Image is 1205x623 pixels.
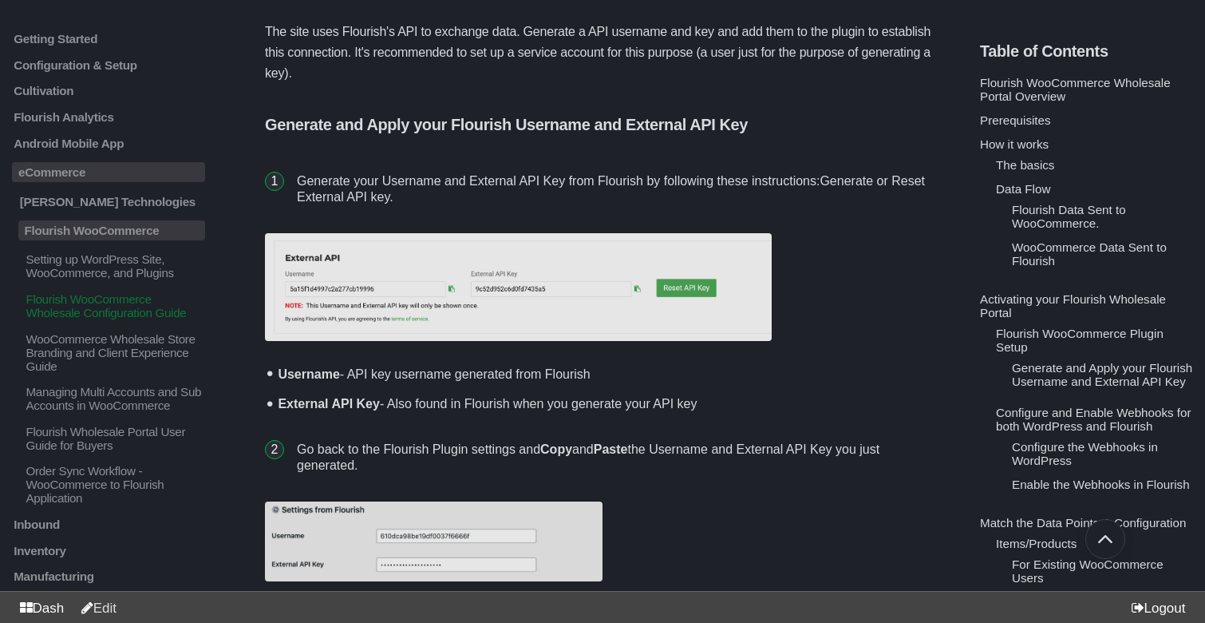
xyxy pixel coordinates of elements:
[980,42,1193,61] h5: Table of Contents
[1012,558,1164,585] a: For Existing WooCommerce Users
[12,110,205,124] a: Flourish Analytics
[273,357,940,387] li: - API key username generated from Flourish
[1012,203,1126,230] a: Flourish Data Sent to WooCommerce.
[1012,478,1190,491] a: Enable the Webhooks in Flourish
[12,385,205,412] a: Managing Multi Accounts and Sub Accounts in WooCommerce
[265,502,602,581] img: WooCommerce
[1012,440,1158,467] a: Configure the Webhooks in WordPress
[1012,361,1192,388] a: Generate and Apply your Flourish Username and External API Key
[24,292,205,319] p: Flourish WooCommerce Wholesale Configuration Guide
[12,425,205,452] a: Flourish Wholesale Portal User Guide for Buyers
[980,113,1051,127] a: Prerequisites
[290,430,940,486] li: Go back to the Flourish Plugin settings and and the Username and External API Key you just genera...
[540,442,572,456] strong: Copy
[996,182,1050,196] a: Data Flow
[12,162,205,182] a: eCommerce
[290,161,940,217] li: Generate your Username and External API Key from Flourish by following these instructions: .
[996,158,1054,172] a: The basics
[12,544,205,558] a: Inventory
[1085,519,1125,559] button: Go back to top of document
[996,537,1077,550] a: Items/Products
[12,252,205,280] a: Setting up WordPress Site, WooCommerce, and Plugins
[980,16,1193,599] section: Table of Contents
[12,332,205,373] a: WooCommerce Wholesale Store Branding and Client Experience Guide
[24,385,205,412] p: Managing Multi Accounts and Sub Accounts in WooCommerce
[1012,240,1167,268] a: WooCommerce Data Sent to Flourish
[24,464,205,505] p: Order Sync Workflow - WooCommerce to Flourish Application
[278,367,339,381] strong: Username
[12,137,205,150] a: Android Mobile App
[980,76,1171,103] a: Flourish WooCommerce Wholesale Portal Overview
[24,332,205,373] p: WooCommerce Wholesale Store Branding and Client Experience Guide
[74,601,117,616] a: Edit
[265,116,940,134] h5: Generate and Apply your Flourish Username and External API Key
[273,387,940,417] li: - Also found in Flourish when you generate your API key
[12,464,205,505] a: Order Sync Workflow - WooCommerce to Flourish Application
[12,518,205,531] a: Inbound
[12,84,205,97] a: Cultivation
[12,58,205,72] a: Configuration & Setup
[996,327,1164,354] a: Flourish WooCommerce Plugin Setup
[996,406,1191,433] a: Configure and Enable Webhooks for both WordPress and Flourish
[12,292,205,319] a: Flourish WooCommerce Wholesale Configuration Guide
[265,233,772,341] img: WooCommerce
[12,569,205,583] a: Manufacturing
[18,195,205,208] p: [PERSON_NAME] Technologies
[594,442,628,456] strong: Paste
[278,397,379,411] strong: External API Key
[265,22,940,84] p: The site uses Flourish's API to exchange data. Generate a API username and key and add them to th...
[24,425,205,452] p: Flourish Wholesale Portal User Guide for Buyers
[24,252,205,280] p: Setting up WordPress Site, WooCommerce, and Plugins
[297,174,925,204] a: Generate or Reset External API key
[12,195,205,208] a: [PERSON_NAME] Technologies
[18,220,205,240] p: Flourish WooCommerce
[980,137,1049,151] a: How it works
[980,292,1166,319] a: Activating your Flourish Wholesale Portal
[980,516,1186,530] a: Match the Data Points & Configuration
[13,601,64,616] a: Dash
[12,32,205,46] a: Getting Started
[12,220,205,240] a: Flourish WooCommerce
